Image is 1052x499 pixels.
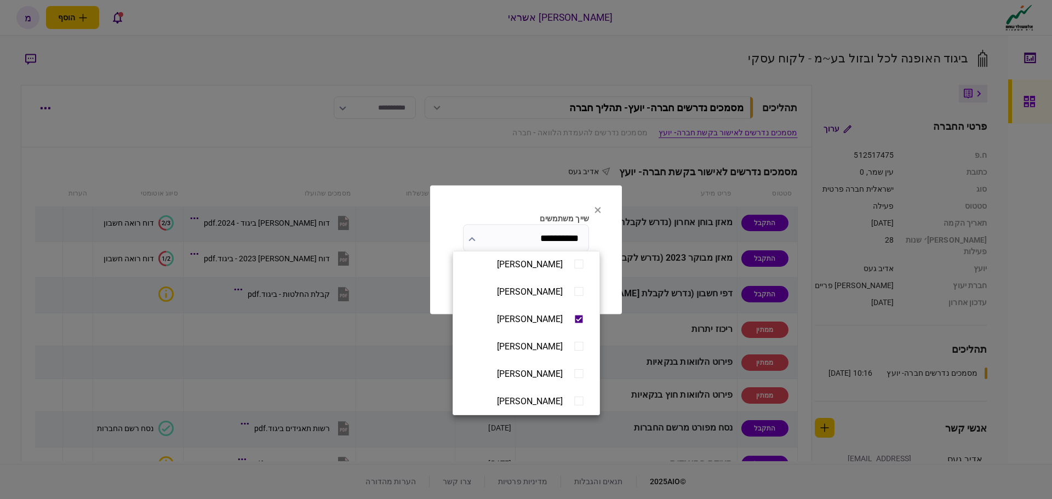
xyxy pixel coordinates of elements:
div: [PERSON_NAME] [497,396,563,406]
div: [PERSON_NAME] [497,341,563,352]
button: [PERSON_NAME] [464,364,588,383]
div: [PERSON_NAME] [497,286,563,297]
div: [PERSON_NAME] [497,369,563,379]
button: [PERSON_NAME] [464,309,588,329]
button: [PERSON_NAME] [464,392,588,411]
button: [PERSON_NAME] [464,255,588,274]
button: [PERSON_NAME] [464,337,588,356]
div: [PERSON_NAME] [497,314,563,324]
div: [PERSON_NAME] [497,259,563,269]
button: [PERSON_NAME] [464,282,588,301]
